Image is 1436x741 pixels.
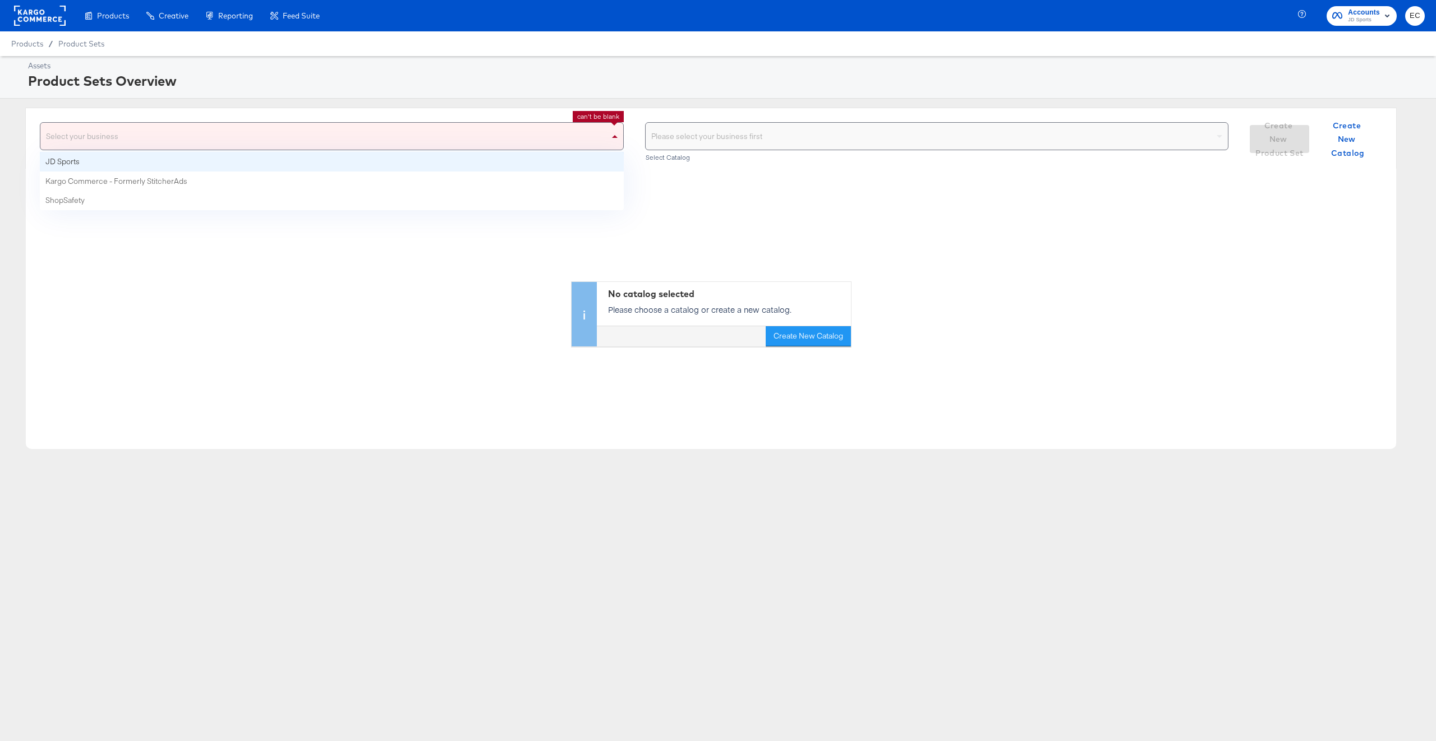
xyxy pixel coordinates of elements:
[58,39,104,48] a: Product Sets
[40,123,623,150] div: Select your business
[1318,125,1378,153] button: Create New Catalog
[28,61,1422,71] div: Assets
[608,288,845,300] div: No catalog selected
[1348,7,1380,18] span: Accounts
[577,112,619,121] li: can't be blank
[11,39,43,48] span: Products
[646,123,1228,150] div: Please select your business first
[45,176,618,187] div: Kargo Commerce - Formerly StitcherAds
[97,11,129,20] span: Products
[608,304,845,316] p: Please choose a catalog or create a new catalog.
[45,156,618,167] div: JD Sports
[283,11,320,20] span: Feed Suite
[218,11,253,20] span: Reporting
[766,327,851,347] button: Create New Catalog
[28,71,1422,90] div: Product Sets Overview
[40,191,624,210] div: ShopSafety
[40,152,624,172] div: JD Sports
[159,11,188,20] span: Creative
[1405,6,1425,26] button: EC
[1348,16,1380,25] span: JD Sports
[645,154,1229,161] div: Select Catalog
[1327,6,1397,26] button: AccountsJD Sports
[40,172,624,191] div: Kargo Commerce - Formerly StitcherAds
[43,39,58,48] span: /
[1323,119,1373,160] span: Create New Catalog
[1410,10,1420,22] span: EC
[45,195,618,206] div: ShopSafety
